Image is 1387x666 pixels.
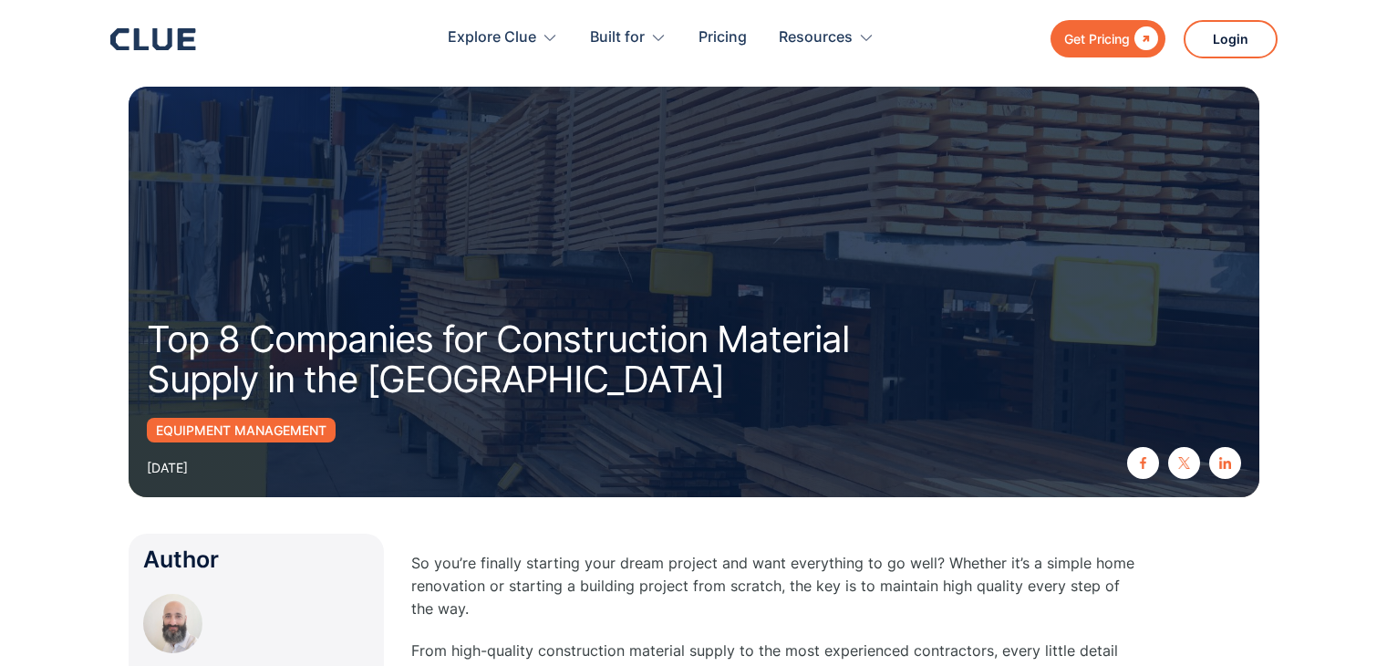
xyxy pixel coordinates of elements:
[411,552,1141,621] p: So you’re finally starting your dream project and want everything to go well? Whether it’s a simp...
[1051,20,1165,57] a: Get Pricing
[147,418,336,442] a: Equipment Management
[590,9,667,67] div: Built for
[1178,457,1190,469] img: twitter X icon
[143,548,369,571] div: Author
[448,9,536,67] div: Explore Clue
[779,9,853,67] div: Resources
[1130,27,1158,50] div: 
[1064,27,1130,50] div: Get Pricing
[1219,457,1231,469] img: linkedin icon
[147,319,913,400] h1: Top 8 Companies for Construction Material Supply in the [GEOGRAPHIC_DATA]
[1184,20,1278,58] a: Login
[699,9,747,67] a: Pricing
[1137,457,1149,469] img: facebook icon
[779,9,875,67] div: Resources
[590,9,645,67] div: Built for
[147,456,188,479] div: [DATE]
[143,594,202,653] img: Oded Ran
[448,9,558,67] div: Explore Clue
